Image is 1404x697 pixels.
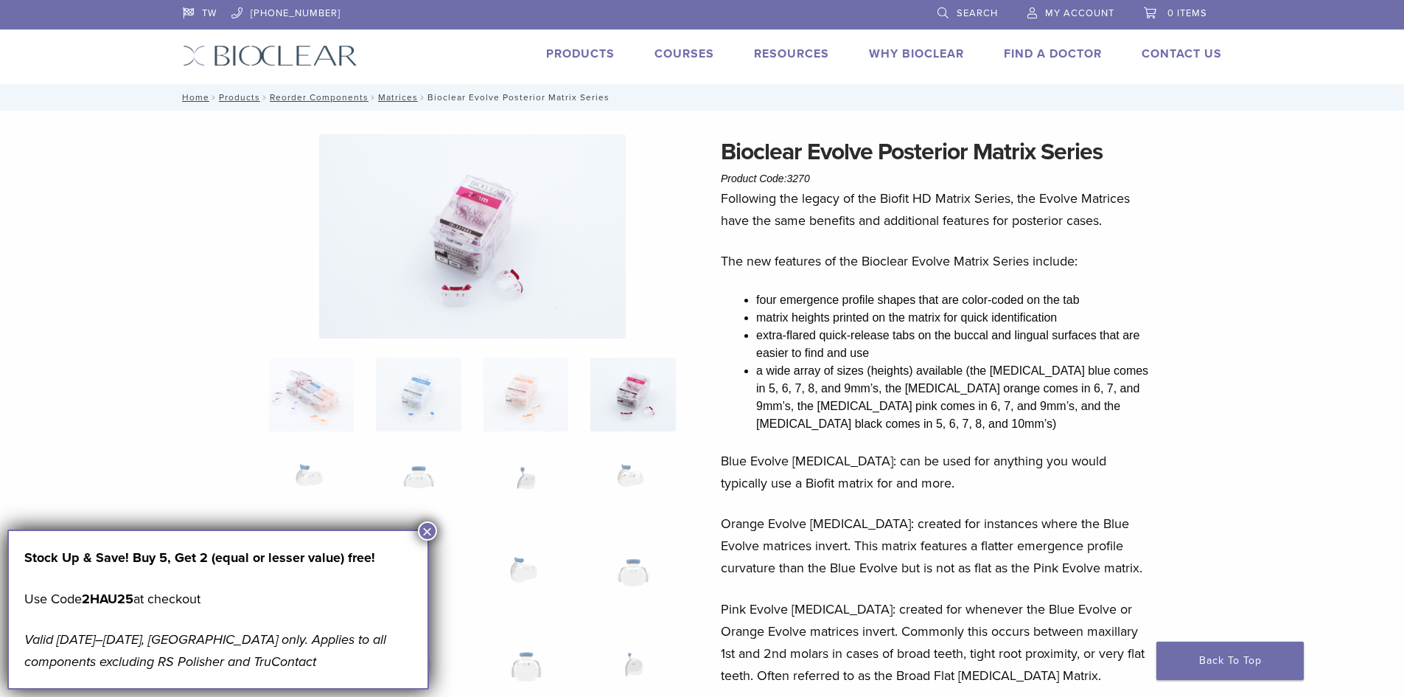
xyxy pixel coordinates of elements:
[754,46,829,61] a: Resources
[721,173,810,184] span: Product Code:
[721,187,1154,232] p: Following the legacy of the Biofit HD Matrix Series, the Evolve Matrices have the same benefits a...
[721,598,1154,687] p: Pink Evolve [MEDICAL_DATA]: created for whenever the Blue Evolve or Orange Evolve matrices invert...
[82,591,133,607] strong: 2HAU25
[756,327,1154,362] li: extra-flared quick-release tabs on the buccal and lingual surfaces that are easier to find and use
[590,451,675,524] img: Bioclear Evolve Posterior Matrix Series - Image 8
[787,173,810,184] span: 3270
[1167,7,1207,19] span: 0 items
[756,291,1154,309] li: four emergence profile shapes that are color-coded on the tab
[260,94,270,101] span: /
[1156,642,1304,680] a: Back To Top
[546,46,615,61] a: Products
[418,521,437,541] button: Close
[178,92,209,103] a: Home
[590,358,675,431] img: Bioclear Evolve Posterior Matrix Series - Image 4
[418,94,427,101] span: /
[319,134,626,339] img: Bioclear Evolve Posterior Matrix Series - Image 4
[24,631,386,670] em: Valid [DATE]–[DATE], [GEOGRAPHIC_DATA] only. Applies to all components excluding RS Polisher and ...
[756,309,1154,327] li: matrix heights printed on the matrix for quick identification
[721,513,1154,579] p: Orange Evolve [MEDICAL_DATA]: created for instances where the Blue Evolve matrices invert. This m...
[590,544,675,617] img: Bioclear Evolve Posterior Matrix Series - Image 12
[957,7,998,19] span: Search
[24,549,375,566] strong: Stock Up & Save! Buy 5, Get 2 (equal or lesser value) free!
[24,588,412,610] p: Use Code at checkout
[209,94,219,101] span: /
[270,92,369,103] a: Reorder Components
[869,46,964,61] a: Why Bioclear
[376,451,461,524] img: Bioclear Evolve Posterior Matrix Series - Image 6
[483,544,568,617] img: Bioclear Evolve Posterior Matrix Series - Image 11
[378,92,418,103] a: Matrices
[756,362,1154,433] li: a wide array of sizes (heights) available (the [MEDICAL_DATA] blue comes in 5, 6, 7, 8, and 9mm’s...
[1004,46,1102,61] a: Find A Doctor
[721,250,1154,272] p: The new features of the Bioclear Evolve Matrix Series include:
[721,134,1154,170] h1: Bioclear Evolve Posterior Matrix Series
[1142,46,1222,61] a: Contact Us
[219,92,260,103] a: Products
[369,94,378,101] span: /
[721,450,1154,494] p: Blue Evolve [MEDICAL_DATA]: can be used for anything you would typically use a Biofit matrix for ...
[376,358,461,431] img: Bioclear Evolve Posterior Matrix Series - Image 2
[1045,7,1114,19] span: My Account
[654,46,714,61] a: Courses
[483,451,568,524] img: Bioclear Evolve Posterior Matrix Series - Image 7
[269,451,354,524] img: Bioclear Evolve Posterior Matrix Series - Image 5
[269,358,354,431] img: Evolve-refills-2-324x324.jpg
[483,358,568,431] img: Bioclear Evolve Posterior Matrix Series - Image 3
[183,45,357,66] img: Bioclear
[172,84,1233,111] nav: Bioclear Evolve Posterior Matrix Series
